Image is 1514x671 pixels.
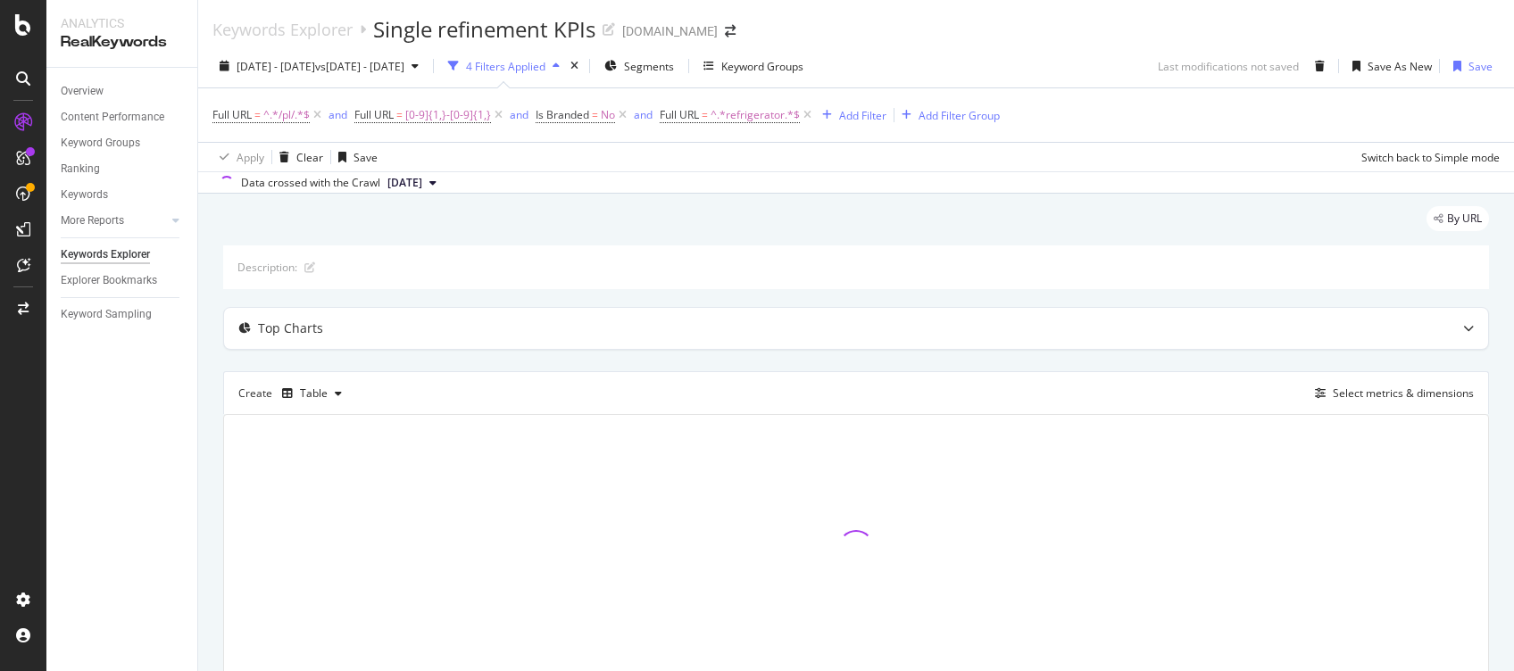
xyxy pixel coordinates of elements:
[61,305,185,324] a: Keyword Sampling
[61,271,157,290] div: Explorer Bookmarks
[263,103,310,128] span: ^.*/pl/.*$
[1333,385,1474,401] div: Select metrics & dimensions
[1361,150,1500,165] div: Switch back to Simple mode
[61,211,124,230] div: More Reports
[61,108,164,127] div: Content Performance
[212,107,252,122] span: Full URL
[61,14,183,32] div: Analytics
[839,108,886,123] div: Add Filter
[1368,59,1432,74] div: Save As New
[405,103,491,128] span: [0-9]{1,}-[0-9]{1,}
[622,22,718,40] div: [DOMAIN_NAME]
[711,103,800,128] span: ^.*refrigerator.*$
[597,52,681,80] button: Segments
[61,186,108,204] div: Keywords
[601,103,615,128] span: No
[315,59,404,74] span: vs [DATE] - [DATE]
[1158,59,1299,74] div: Last modifications not saved
[212,52,426,80] button: [DATE] - [DATE]vs[DATE] - [DATE]
[296,150,323,165] div: Clear
[237,260,297,275] div: Description:
[61,160,100,178] div: Ranking
[1354,143,1500,171] button: Switch back to Simple mode
[237,150,264,165] div: Apply
[61,186,185,204] a: Keywords
[241,175,380,191] div: Data crossed with the Crawl
[61,245,185,264] a: Keywords Explorer
[536,107,589,122] span: Is Branded
[61,32,183,53] div: RealKeywords
[61,245,150,264] div: Keywords Explorer
[634,107,653,122] div: and
[61,108,185,127] a: Content Performance
[258,319,323,337] div: Top Charts
[237,59,315,74] span: [DATE] - [DATE]
[1468,59,1493,74] div: Save
[510,106,528,123] button: and
[61,211,167,230] a: More Reports
[272,143,323,171] button: Clear
[702,107,708,122] span: =
[1447,213,1482,224] span: By URL
[61,271,185,290] a: Explorer Bookmarks
[275,379,349,408] button: Table
[387,175,422,191] span: 2025 Feb. 22nd
[1308,383,1474,404] button: Select metrics & dimensions
[1345,52,1432,80] button: Save As New
[721,59,803,74] div: Keyword Groups
[331,143,378,171] button: Save
[354,107,394,122] span: Full URL
[329,106,347,123] button: and
[61,160,185,178] a: Ranking
[510,107,528,122] div: and
[696,52,811,80] button: Keyword Groups
[254,107,261,122] span: =
[660,107,699,122] span: Full URL
[441,52,567,80] button: 4 Filters Applied
[466,59,545,74] div: 4 Filters Applied
[212,143,264,171] button: Apply
[919,108,1000,123] div: Add Filter Group
[61,82,104,101] div: Overview
[567,57,582,75] div: times
[725,25,736,37] div: arrow-right-arrow-left
[634,106,653,123] button: and
[592,107,598,122] span: =
[396,107,403,122] span: =
[894,104,1000,126] button: Add Filter Group
[61,82,185,101] a: Overview
[1427,206,1489,231] div: legacy label
[354,150,378,165] div: Save
[329,107,347,122] div: and
[380,172,444,194] button: [DATE]
[300,388,328,399] div: Table
[815,104,886,126] button: Add Filter
[238,379,349,408] div: Create
[61,134,140,153] div: Keyword Groups
[624,59,674,74] span: Segments
[1446,52,1493,80] button: Save
[373,14,595,45] div: Single refinement KPIs
[61,134,185,153] a: Keyword Groups
[61,305,152,324] div: Keyword Sampling
[212,20,353,39] a: Keywords Explorer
